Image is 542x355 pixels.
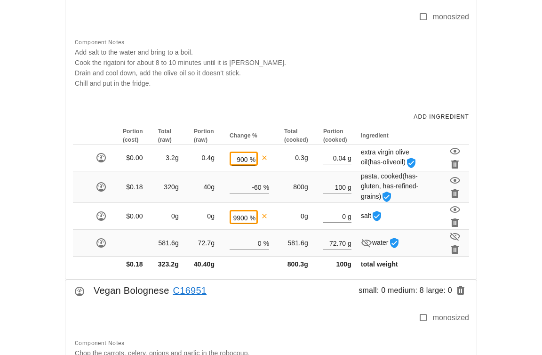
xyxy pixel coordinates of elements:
[186,203,222,230] td: 0g
[346,181,351,193] div: g
[186,257,222,272] td: 40.40g
[277,171,316,203] td: 800g
[186,145,222,171] td: 0.4g
[186,230,222,257] td: 72.7g
[186,127,222,145] th: Portion (raw)
[277,257,316,272] td: 800.3g
[346,210,351,222] div: g
[277,230,316,257] td: 581.6g
[361,212,383,219] span: salt
[151,127,186,145] th: Total (raw)
[262,237,269,249] div: %
[248,153,255,165] div: %
[359,127,437,145] th: Ingredient
[75,48,193,56] span: Add salt to the water and bring to a boil.
[346,237,351,249] div: g
[151,230,186,257] td: 581.6g
[359,257,437,272] td: total weight
[367,158,406,166] span: (has-oliveoil)
[186,171,222,203] td: 40g
[359,283,452,298] span: small: 0 medium: 8 large: 0
[126,154,143,161] span: $0.00
[316,257,359,272] td: 100g
[75,69,241,77] span: Drain and cool down, add the olive oil so it doesn’t stick.
[151,145,186,171] td: 3.2g
[151,203,186,230] td: 0g
[262,181,269,193] div: %
[248,211,255,224] div: %
[361,148,417,166] span: extra virgin olive oil
[126,212,143,220] span: $0.00
[433,313,469,323] label: monosized
[75,80,151,87] span: Chill and put in the fridge.
[361,172,419,200] span: pasta, cooked
[277,203,316,230] td: 0g
[372,239,400,246] span: water
[316,127,359,145] th: Portion (cooked)
[169,283,207,298] a: C16951
[413,113,469,120] span: Add Ingredient
[151,257,186,272] td: 323.2g
[409,110,473,123] button: Add Ingredient
[65,280,477,307] div: Vegan Bolognese
[75,340,124,347] span: Component Notes
[75,39,124,46] span: Component Notes
[75,59,286,66] span: Cook the rigatoni for about 8 to 10 minutes until it is [PERSON_NAME].
[346,152,351,164] div: g
[361,172,419,200] span: (has-gluten, has-refined-grains)
[277,127,316,145] th: Total (cooked)
[126,260,143,268] span: $0.18
[126,183,143,191] span: $0.18
[222,127,277,145] th: Change %
[260,211,269,221] button: Remove override (revert to default)
[433,12,469,22] label: monosized
[260,153,269,162] button: Remove override (revert to default)
[115,127,151,145] th: Portion (cost)
[151,171,186,203] td: 320g
[277,145,316,171] td: 0.3g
